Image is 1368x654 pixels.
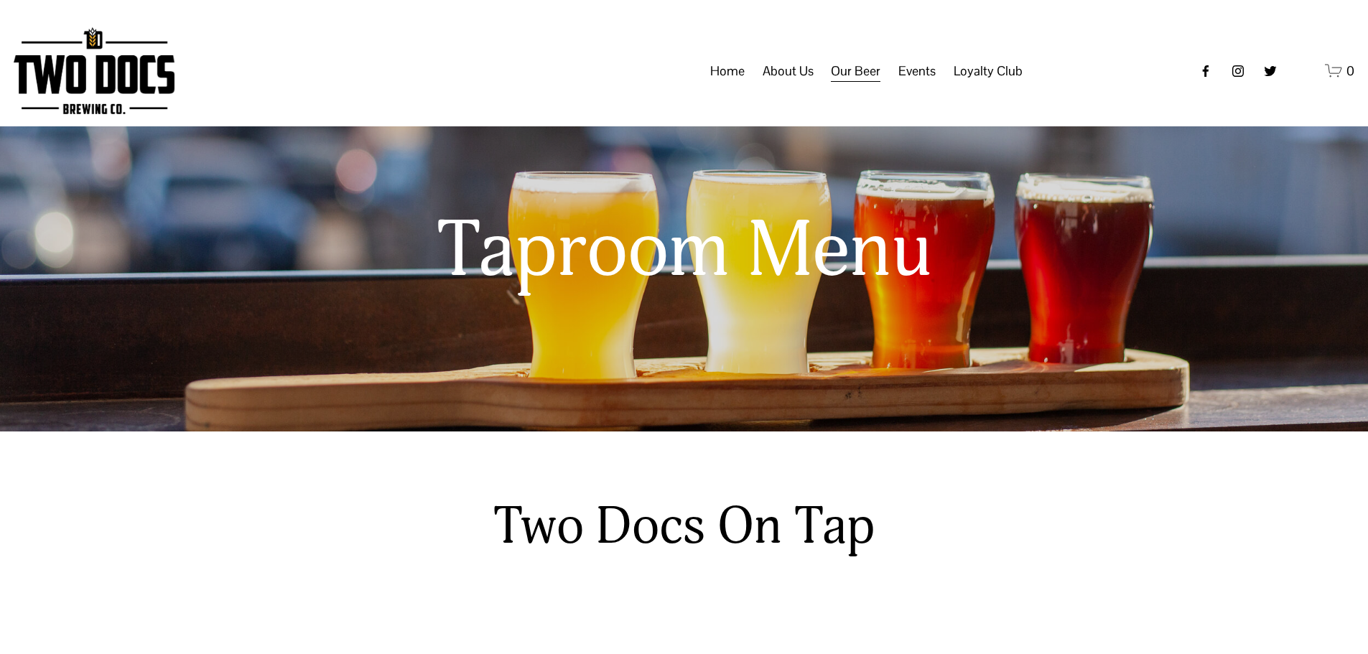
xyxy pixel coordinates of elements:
a: twitter-unauth [1263,64,1278,78]
h2: Two Docs On Tap [439,495,929,559]
span: Events [898,59,936,83]
a: folder dropdown [831,57,880,85]
a: instagram-unauth [1231,64,1245,78]
span: About Us [763,59,814,83]
a: folder dropdown [763,57,814,85]
a: Facebook [1199,64,1213,78]
span: Our Beer [831,59,880,83]
span: Loyalty Club [954,59,1023,83]
h1: Taproom Menu [307,208,1061,295]
a: folder dropdown [898,57,936,85]
span: 0 [1346,62,1354,79]
a: folder dropdown [954,57,1023,85]
a: 0 [1325,62,1354,80]
a: Home [710,57,745,85]
img: Two Docs Brewing Co. [14,27,175,114]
